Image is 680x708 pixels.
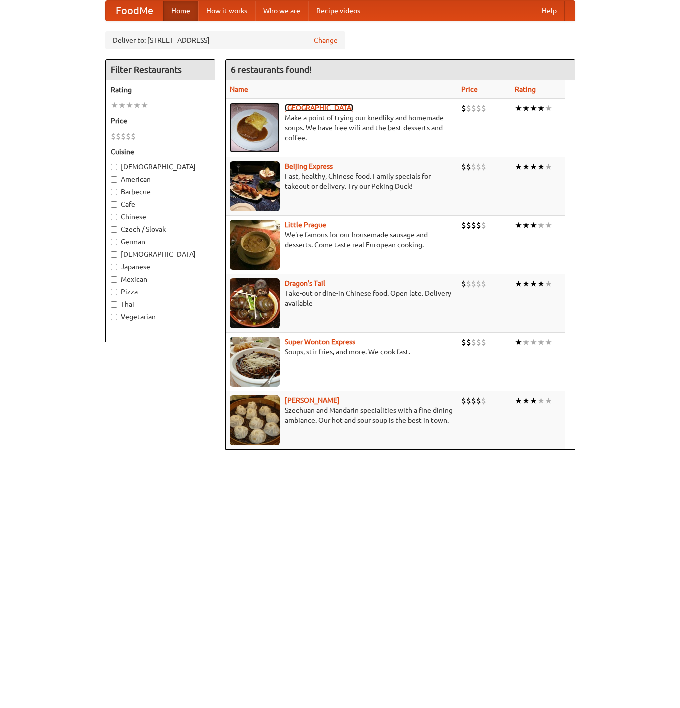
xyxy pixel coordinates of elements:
[476,337,481,348] li: $
[481,103,486,114] li: $
[111,189,117,195] input: Barbecue
[285,221,326,229] a: Little Prague
[230,220,280,270] img: littleprague.jpg
[121,131,126,142] li: $
[537,337,545,348] li: ★
[461,395,466,406] li: $
[476,220,481,231] li: $
[466,395,471,406] li: $
[118,100,126,111] li: ★
[515,395,522,406] li: ★
[111,226,117,233] input: Czech / Slovak
[131,131,136,142] li: $
[466,103,471,114] li: $
[285,104,353,112] a: [GEOGRAPHIC_DATA]
[230,113,454,143] p: Make a point of trying our knedlíky and homemade soups. We have free wifi and the best desserts a...
[537,278,545,289] li: ★
[111,100,118,111] li: ★
[515,103,522,114] li: ★
[230,171,454,191] p: Fast, healthy, Chinese food. Family specials for takeout or delivery. Try our Peking Duck!
[308,1,368,21] a: Recipe videos
[466,220,471,231] li: $
[111,314,117,320] input: Vegetarian
[285,279,325,287] a: Dragon's Tail
[111,287,210,297] label: Pizza
[111,199,210,209] label: Cafe
[522,161,530,172] li: ★
[230,337,280,387] img: superwonton.jpg
[481,220,486,231] li: $
[111,164,117,170] input: [DEMOGRAPHIC_DATA]
[515,220,522,231] li: ★
[466,161,471,172] li: $
[111,224,210,234] label: Czech / Slovak
[461,220,466,231] li: $
[230,288,454,308] p: Take-out or dine-in Chinese food. Open late. Delivery available
[285,162,333,170] a: Beijing Express
[111,214,117,220] input: Chinese
[111,131,116,142] li: $
[111,289,117,295] input: Pizza
[230,347,454,357] p: Soups, stir-fries, and more. We cook fast.
[530,395,537,406] li: ★
[476,395,481,406] li: $
[471,395,476,406] li: $
[545,278,552,289] li: ★
[530,278,537,289] li: ★
[111,299,210,309] label: Thai
[230,405,454,425] p: Szechuan and Mandarin specialities with a fine dining ambiance. Our hot and sour soup is the best...
[530,337,537,348] li: ★
[111,187,210,197] label: Barbecue
[111,176,117,183] input: American
[515,278,522,289] li: ★
[545,103,552,114] li: ★
[133,100,141,111] li: ★
[545,395,552,406] li: ★
[545,220,552,231] li: ★
[111,162,210,172] label: [DEMOGRAPHIC_DATA]
[466,278,471,289] li: $
[545,337,552,348] li: ★
[537,161,545,172] li: ★
[126,100,133,111] li: ★
[515,161,522,172] li: ★
[522,220,530,231] li: ★
[466,337,471,348] li: $
[105,31,345,49] div: Deliver to: [STREET_ADDRESS]
[530,161,537,172] li: ★
[522,395,530,406] li: ★
[111,85,210,95] h5: Rating
[471,278,476,289] li: $
[471,337,476,348] li: $
[285,396,340,404] a: [PERSON_NAME]
[230,161,280,211] img: beijing.jpg
[111,201,117,208] input: Cafe
[111,147,210,157] h5: Cuisine
[515,85,536,93] a: Rating
[545,161,552,172] li: ★
[230,278,280,328] img: dragon.jpg
[111,116,210,126] h5: Price
[461,103,466,114] li: $
[111,237,210,247] label: German
[111,301,117,308] input: Thai
[476,103,481,114] li: $
[230,395,280,445] img: shandong.jpg
[471,161,476,172] li: $
[198,1,255,21] a: How it works
[255,1,308,21] a: Who we are
[230,103,280,153] img: czechpoint.jpg
[314,35,338,45] a: Change
[111,249,210,259] label: [DEMOGRAPHIC_DATA]
[481,395,486,406] li: $
[285,338,355,346] a: Super Wonton Express
[481,161,486,172] li: $
[111,312,210,322] label: Vegetarian
[461,278,466,289] li: $
[537,220,545,231] li: ★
